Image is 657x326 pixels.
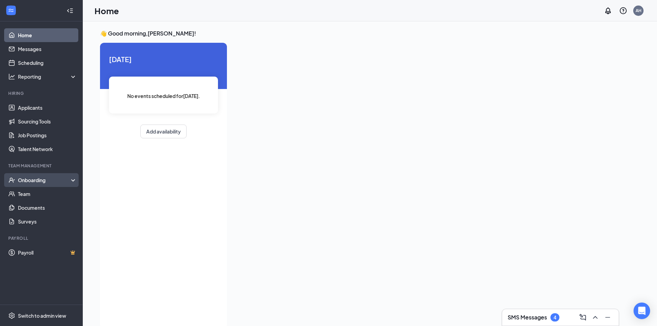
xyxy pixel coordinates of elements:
div: Payroll [8,235,76,241]
a: Job Postings [18,128,77,142]
div: 4 [554,315,556,320]
h3: 👋 Good morning, [PERSON_NAME] ! [100,30,619,37]
div: AH [636,8,641,13]
button: Minimize [602,312,613,323]
a: Messages [18,42,77,56]
svg: UserCheck [8,177,15,184]
span: No events scheduled for [DATE] . [127,92,200,100]
svg: WorkstreamLogo [8,7,14,14]
a: Home [18,28,77,42]
svg: Notifications [604,7,612,15]
a: Talent Network [18,142,77,156]
a: Sourcing Tools [18,115,77,128]
button: ComposeMessage [577,312,588,323]
button: Add availability [140,125,187,138]
a: PayrollCrown [18,246,77,259]
a: Scheduling [18,56,77,70]
span: [DATE] [109,54,218,65]
div: Switch to admin view [18,312,66,319]
div: Onboarding [18,177,71,184]
a: Documents [18,201,77,215]
svg: Analysis [8,73,15,80]
a: Applicants [18,101,77,115]
svg: QuestionInfo [619,7,627,15]
div: Team Management [8,163,76,169]
svg: Collapse [67,7,73,14]
div: Hiring [8,90,76,96]
h1: Home [94,5,119,17]
button: ChevronUp [590,312,601,323]
a: Team [18,187,77,201]
div: Open Intercom Messenger [634,303,650,319]
svg: ChevronUp [591,313,599,322]
div: Reporting [18,73,77,80]
a: Surveys [18,215,77,228]
svg: Settings [8,312,15,319]
svg: Minimize [604,313,612,322]
h3: SMS Messages [508,314,547,321]
svg: ComposeMessage [579,313,587,322]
